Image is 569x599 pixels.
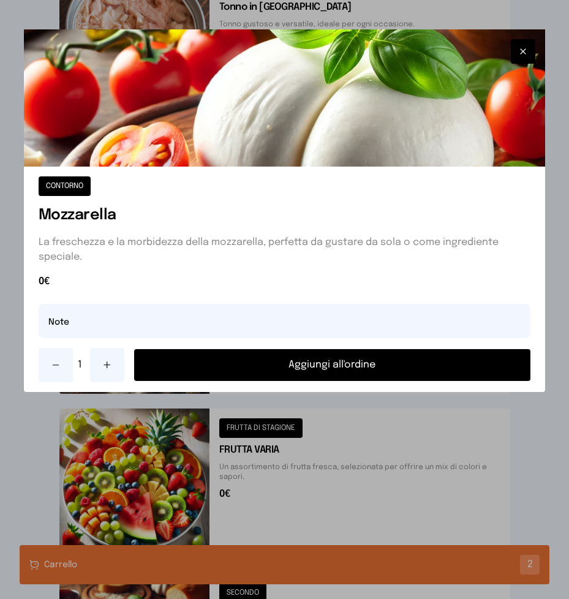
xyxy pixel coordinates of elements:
[39,274,531,289] span: 0€
[39,235,531,265] p: La freschezza e la morbidezza della mozzarella, perfetta da gustare da sola o come ingrediente sp...
[78,358,85,372] span: 1
[134,349,531,381] button: Aggiungi all'ordine
[39,176,91,196] button: CONTORNO
[24,29,546,167] img: Mozzarella
[39,206,531,225] h1: Mozzarella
